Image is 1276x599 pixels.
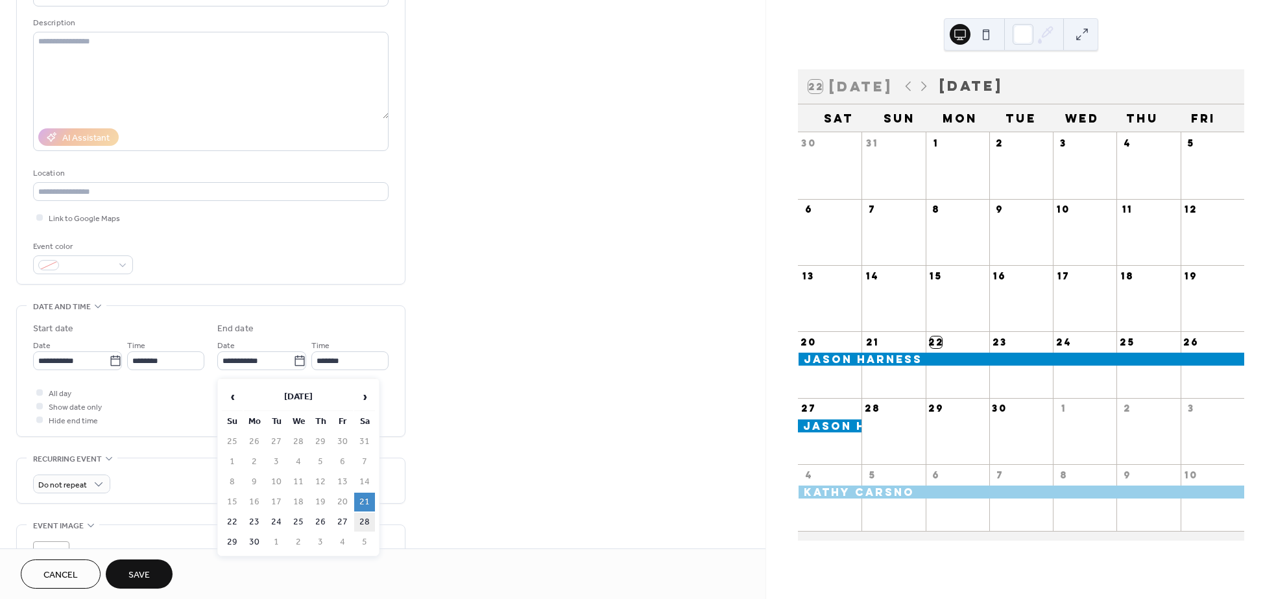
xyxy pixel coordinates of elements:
[288,493,309,511] td: 18
[49,387,71,401] span: All day
[310,473,331,491] td: 12
[1185,204,1197,215] div: 12
[266,513,287,532] td: 24
[1122,270,1133,281] div: 18
[802,137,814,148] div: 30
[1122,403,1133,414] div: 2
[867,270,878,281] div: 14
[310,493,331,511] td: 19
[939,77,1003,96] div: [DATE]
[33,16,386,30] div: Description
[244,452,265,471] td: 2
[332,533,353,552] td: 4
[332,493,353,511] td: 20
[930,104,991,132] div: Mon
[222,452,243,471] td: 1
[867,137,878,148] div: 31
[310,533,331,552] td: 3
[798,353,1244,366] div: Jason Harness
[311,339,330,353] span: Time
[49,212,120,226] span: Link to Google Maps
[266,473,287,491] td: 10
[994,403,1005,414] div: 30
[266,432,287,451] td: 27
[1185,403,1197,414] div: 3
[1122,469,1133,480] div: 9
[332,513,353,532] td: 27
[222,432,243,451] td: 25
[994,204,1005,215] div: 9
[106,559,173,589] button: Save
[802,204,814,215] div: 6
[354,533,375,552] td: 5
[354,432,375,451] td: 31
[994,270,1005,281] div: 16
[223,384,242,410] span: ‹
[808,104,869,132] div: Sat
[244,383,353,411] th: [DATE]
[1185,137,1197,148] div: 5
[222,533,243,552] td: 29
[1057,336,1069,348] div: 24
[310,452,331,471] td: 5
[33,452,102,466] span: Recurring event
[288,533,309,552] td: 2
[930,469,942,480] div: 6
[354,513,375,532] td: 28
[867,469,878,480] div: 5
[222,513,243,532] td: 22
[1052,104,1113,132] div: Wed
[332,412,353,431] th: Fr
[1173,104,1234,132] div: Fri
[991,104,1052,132] div: Tue
[217,322,254,336] div: End date
[930,137,942,148] div: 1
[1057,270,1069,281] div: 17
[310,412,331,431] th: Th
[222,493,243,511] td: 15
[1185,469,1197,480] div: 10
[244,432,265,451] td: 26
[867,204,878,215] div: 7
[288,412,309,431] th: We
[354,452,375,471] td: 7
[33,541,69,578] div: ;
[798,419,861,432] div: Jason Harness
[33,240,130,253] div: Event color
[288,452,309,471] td: 4
[288,513,309,532] td: 25
[355,384,374,410] span: ›
[1122,336,1133,348] div: 25
[930,270,942,281] div: 15
[798,486,1244,499] div: Kathy Carsno
[869,104,930,132] div: Sun
[310,513,331,532] td: 26
[930,403,942,414] div: 29
[310,432,331,451] td: 29
[930,336,942,348] div: 22
[266,493,287,511] td: 17
[354,493,375,511] td: 21
[33,167,386,180] div: Location
[994,469,1005,480] div: 7
[217,339,235,353] span: Date
[266,533,287,552] td: 1
[1185,270,1197,281] div: 19
[1122,137,1133,148] div: 4
[867,336,878,348] div: 21
[994,336,1005,348] div: 23
[266,412,287,431] th: Tu
[38,478,87,493] span: Do not repeat
[244,493,265,511] td: 16
[802,270,814,281] div: 13
[244,473,265,491] td: 9
[930,204,942,215] div: 8
[33,339,51,353] span: Date
[128,569,150,582] span: Save
[1122,204,1133,215] div: 11
[354,473,375,491] td: 14
[1057,469,1069,480] div: 8
[33,300,91,314] span: Date and time
[222,473,243,491] td: 8
[49,401,102,414] span: Show date only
